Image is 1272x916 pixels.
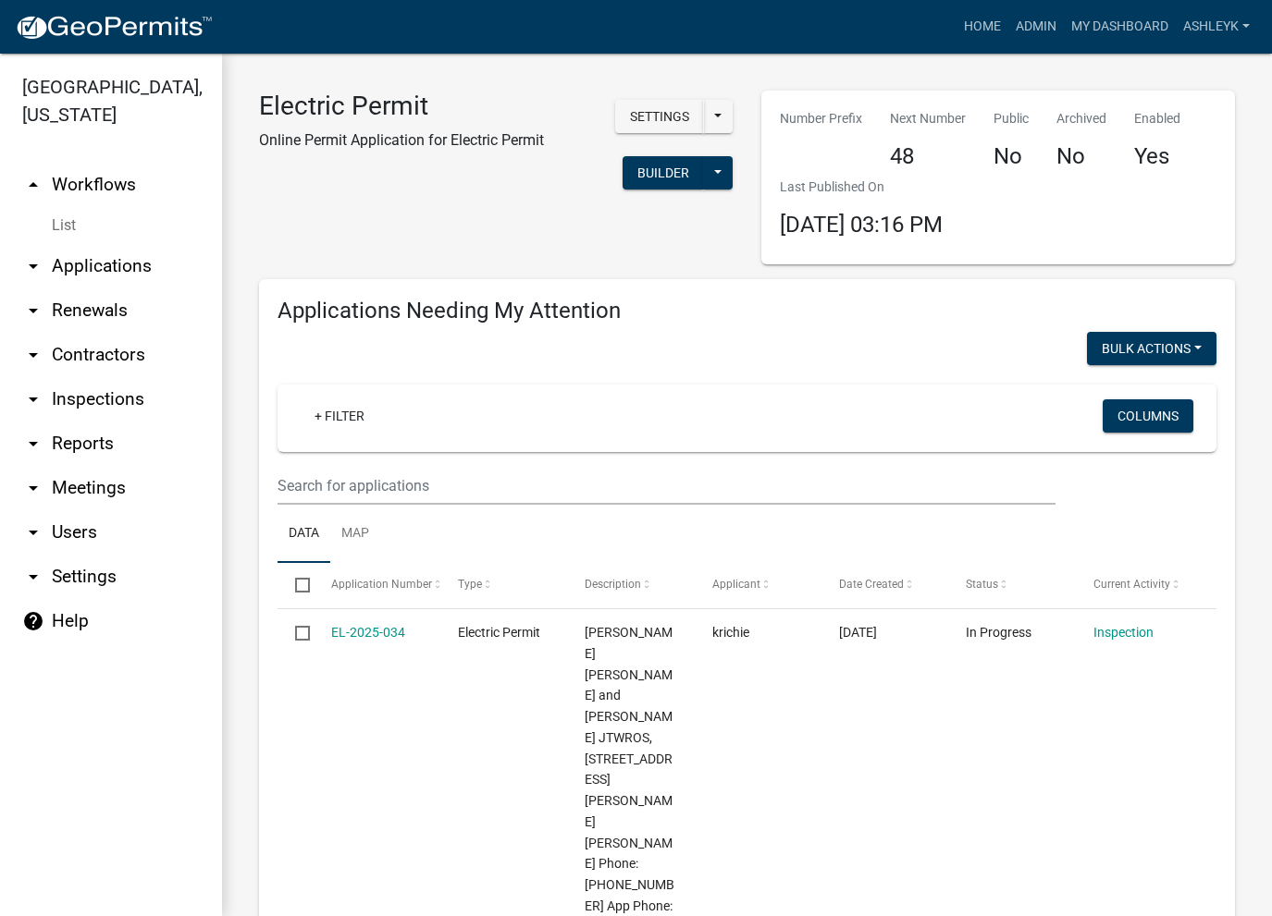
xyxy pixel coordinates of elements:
[259,129,544,152] p: Online Permit Application for Electric Permit
[22,388,44,410] i: arrow_drop_down
[839,578,904,591] span: Date Created
[440,563,567,607] datatable-header-cell: Type
[22,174,44,196] i: arrow_drop_up
[1103,399,1193,433] button: Columns
[957,9,1008,44] a: Home
[278,505,330,564] a: Data
[22,433,44,455] i: arrow_drop_down
[1087,332,1216,365] button: Bulk Actions
[1076,563,1203,607] datatable-header-cell: Current Activity
[1176,9,1257,44] a: AshleyK
[994,109,1029,128] p: Public
[890,143,966,170] h4: 48
[1056,109,1106,128] p: Archived
[22,255,44,277] i: arrow_drop_down
[615,100,704,133] button: Settings
[22,566,44,588] i: arrow_drop_down
[623,156,704,189] button: Builder
[331,578,432,591] span: Application Number
[712,625,749,640] span: krichie
[780,109,862,128] p: Number Prefix
[712,578,760,591] span: Applicant
[458,578,482,591] span: Type
[22,521,44,543] i: arrow_drop_down
[331,625,405,640] a: EL-2025-034
[966,625,1031,640] span: In Progress
[259,91,544,122] h3: Electric Permit
[22,610,44,632] i: help
[821,563,948,607] datatable-header-cell: Date Created
[278,298,1216,324] h4: Applications Needing My Attention
[1093,578,1170,591] span: Current Activity
[300,399,379,433] a: + Filter
[1056,143,1106,170] h4: No
[278,467,1056,505] input: Search for applications
[890,109,966,128] p: Next Number
[1064,9,1176,44] a: My Dashboard
[22,344,44,366] i: arrow_drop_down
[458,625,540,640] span: Electric Permit
[948,563,1075,607] datatable-header-cell: Status
[585,578,641,591] span: Description
[278,563,313,607] datatable-header-cell: Select
[313,563,439,607] datatable-header-cell: Application Number
[994,143,1029,170] h4: No
[567,563,694,607] datatable-header-cell: Description
[1134,143,1180,170] h4: Yes
[780,177,943,197] p: Last Published On
[22,477,44,499] i: arrow_drop_down
[1008,9,1064,44] a: Admin
[695,563,821,607] datatable-header-cell: Applicant
[839,625,877,640] span: 02/20/2025
[330,505,380,564] a: Map
[1134,109,1180,128] p: Enabled
[966,578,998,591] span: Status
[22,299,44,322] i: arrow_drop_down
[1093,625,1154,640] a: Inspection
[780,212,943,238] span: [DATE] 03:16 PM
